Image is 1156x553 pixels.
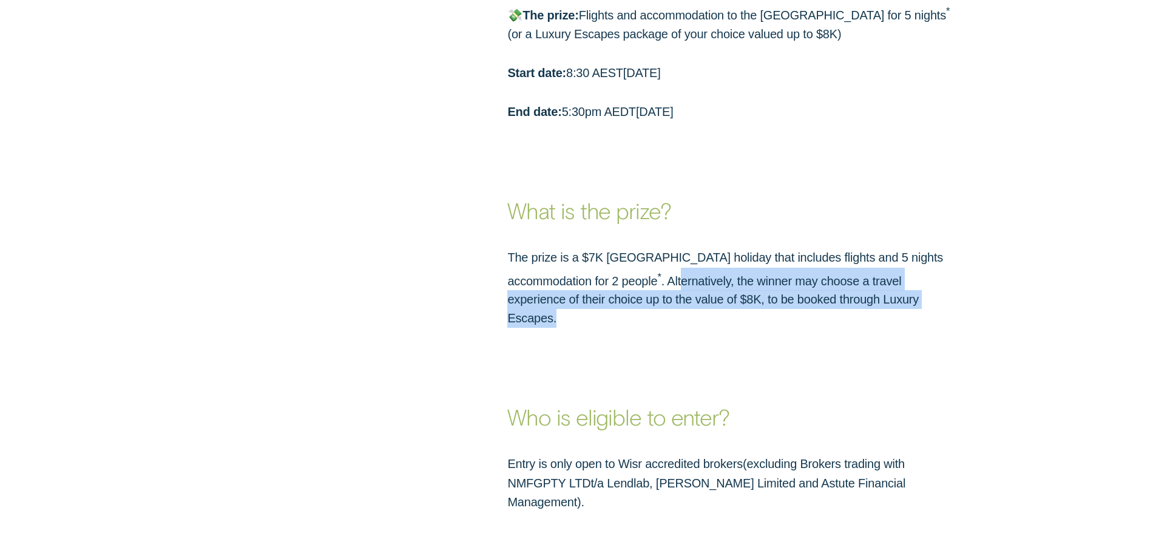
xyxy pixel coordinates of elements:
[507,403,729,430] strong: Who is eligible to enter?
[543,477,566,490] span: P T Y
[569,477,591,490] span: LTD
[543,477,566,490] span: PTY
[507,27,511,41] span: (
[837,27,841,41] span: )
[507,2,957,44] p: 💸 Flights and accommodation to the [GEOGRAPHIC_DATA] for 5 nights or a Luxury Escapes package of ...
[507,64,957,83] p: 8:30 AEST[DATE]
[569,477,591,490] span: L T D
[507,103,957,121] p: 5:30pm AEDT[DATE]
[577,495,581,509] span: )
[507,455,957,511] p: Entry is only open to Wisr accredited brokers excluding Brokers trading with NMFG t/a Lendlab, [P...
[522,8,578,22] strong: The prize:
[507,197,671,223] strong: What is the prize?
[507,105,561,118] strong: End date:
[507,66,566,80] strong: Start date:
[507,248,957,328] p: The prize is a $7K [GEOGRAPHIC_DATA] holiday that includes flights and 5 nights accommodation for...
[743,457,746,470] span: (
